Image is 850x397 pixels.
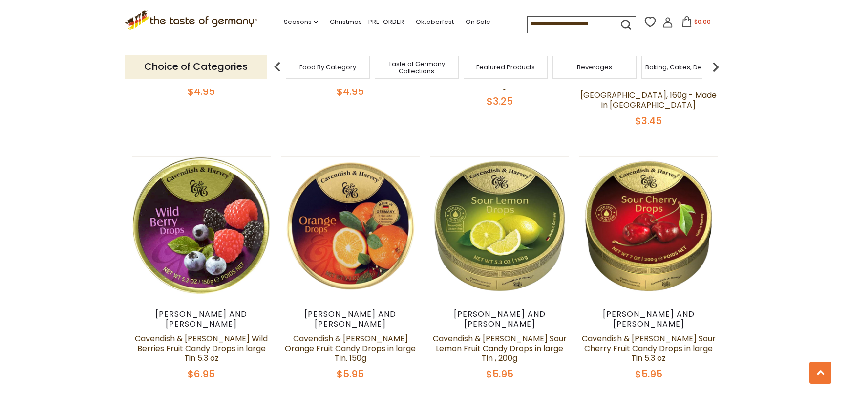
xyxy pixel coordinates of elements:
[132,157,271,295] img: Cavendish & Harvey Wild Berries Fruit Candy Drops in large Tin 5.3 oz
[378,60,456,75] a: Taste of Germany Collections
[135,333,268,364] a: Cavendish & [PERSON_NAME] Wild Berries Fruit Candy Drops in large Tin 5.3 oz
[706,57,725,77] img: next arrow
[466,17,490,27] a: On Sale
[582,333,716,364] a: Cavendish & [PERSON_NAME] Sour Cherry Fruit Candy Drops in large Tin 5.3 oz
[299,64,356,71] a: Food By Category
[281,309,420,329] div: [PERSON_NAME] and [PERSON_NAME]
[487,94,513,108] span: $3.25
[268,57,287,77] img: previous arrow
[635,367,662,381] span: $5.95
[694,18,711,26] span: $0.00
[285,333,416,364] a: Cavendish & [PERSON_NAME] Orange Fruit Candy Drops in large Tin. 150g
[577,64,612,71] a: Beverages
[476,64,535,71] a: Featured Products
[337,85,364,98] span: $4.95
[281,157,420,295] img: Cavendish & Harvey Orange Fruit Candy Drops in large Tin. 150g
[433,333,567,364] a: Cavendish & [PERSON_NAME] Sour Lemon Fruit Candy Drops in large Tin , 200g
[337,367,364,381] span: $5.95
[132,309,271,329] div: [PERSON_NAME] and [PERSON_NAME]
[675,16,717,31] button: $0.00
[430,309,569,329] div: [PERSON_NAME] and [PERSON_NAME]
[579,157,718,295] img: Cavendish & Harvey Sour Cherry Fruit Candy Drops in large Tin 5.3 oz
[635,114,662,128] span: $3.45
[284,17,318,27] a: Seasons
[645,64,721,71] a: Baking, Cakes, Desserts
[579,309,718,329] div: [PERSON_NAME] and [PERSON_NAME]
[125,55,267,79] p: Choice of Categories
[330,17,404,27] a: Christmas - PRE-ORDER
[486,367,513,381] span: $5.95
[416,17,454,27] a: Oktoberfest
[188,85,215,98] span: $4.95
[188,367,215,381] span: $6.95
[430,157,569,295] img: Cavendish & Harvey Sour Lemon Fruit Candy Drops in large Tin , 200g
